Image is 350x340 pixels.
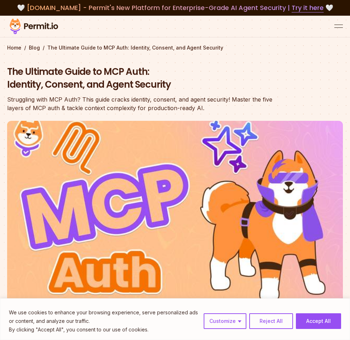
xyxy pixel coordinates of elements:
p: By clicking "Accept All", you consent to our use of cookies. [9,325,198,334]
p: We use cookies to enhance your browsing experience, serve personalized ads or content, and analyz... [9,308,198,325]
button: Reject All [249,313,293,329]
button: open menu [334,22,343,31]
h1: The Ultimate Guide to MCP Auth: Identity, Consent, and Agent Security [7,66,281,91]
img: Permit logo [7,17,61,36]
span: [DOMAIN_NAME] - Permit's New Platform for Enterprise-Grade AI Agent Security | [27,3,324,12]
a: Blog [29,44,40,51]
img: The Ultimate Guide to MCP Auth: Identity, Consent, and Agent Security [7,121,343,310]
a: Try it here [292,3,324,12]
button: Customize [204,313,246,329]
button: Accept All [296,313,341,329]
a: Home [7,44,21,51]
div: Struggling with MCP Auth? This guide cracks identity, consent, and agent security! Master the fiv... [7,95,281,112]
div: 🤍 🤍 [7,3,343,13]
div: / / [7,44,343,51]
